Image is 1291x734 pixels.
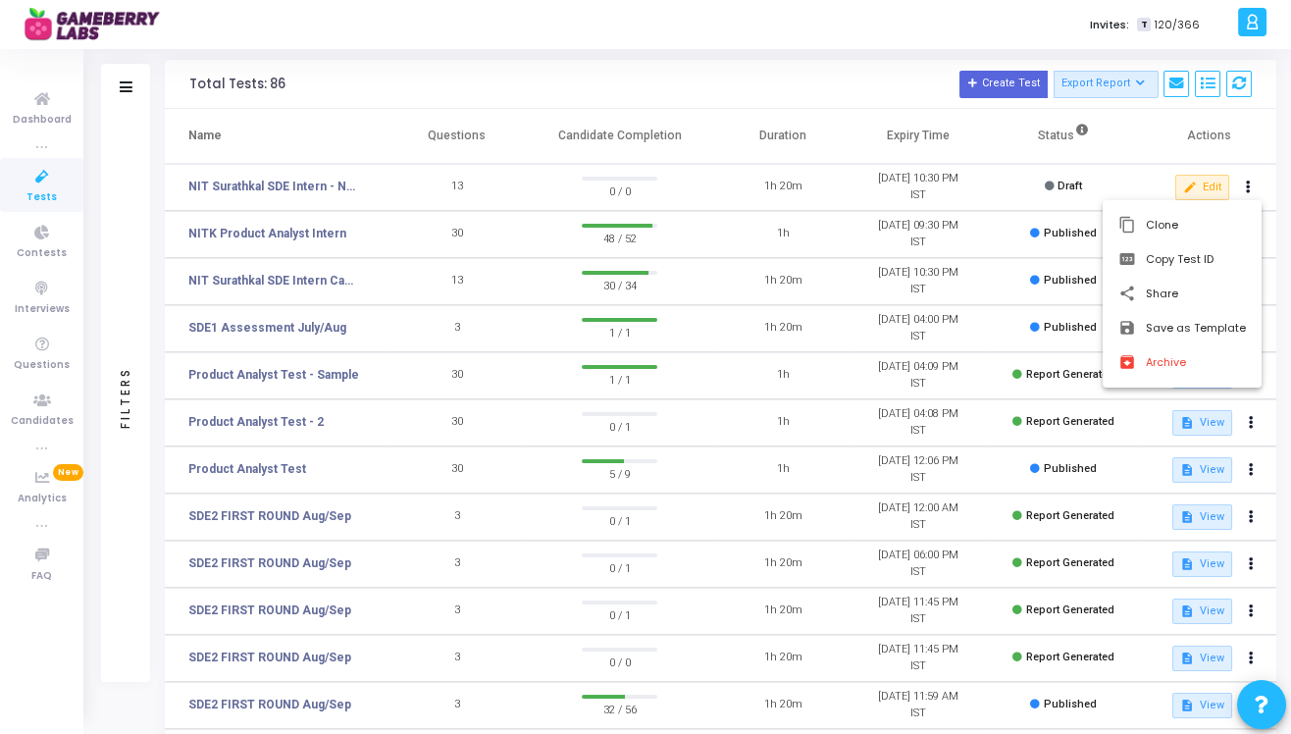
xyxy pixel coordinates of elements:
[1103,345,1262,380] button: Archive
[1118,353,1138,373] mat-icon: archive
[1118,216,1138,236] mat-icon: content_copy
[1118,319,1138,339] mat-icon: save
[1103,277,1262,311] button: Share
[1103,311,1262,345] button: Save as Template
[1118,285,1138,304] mat-icon: share
[1103,208,1262,242] button: Clone
[1118,250,1138,270] mat-icon: pin
[1103,242,1262,277] button: Copy Test ID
